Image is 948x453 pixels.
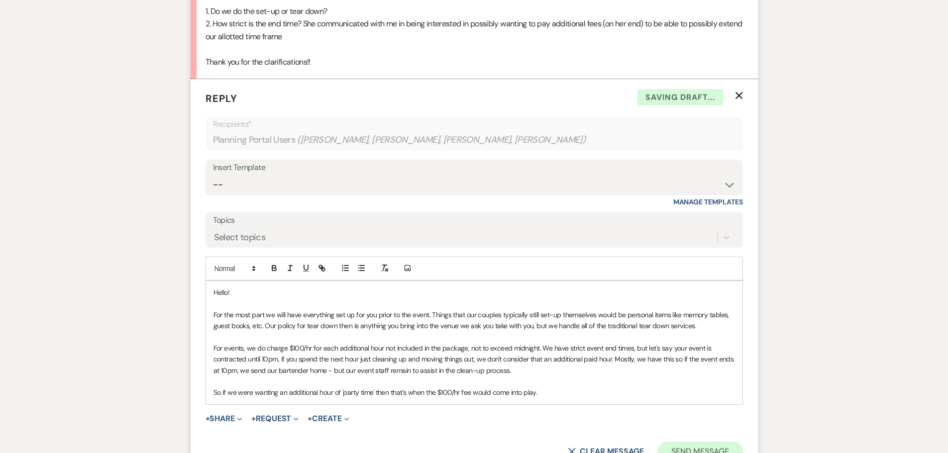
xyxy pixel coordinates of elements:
p: 1. Do we do the set-up or tear down? [206,5,743,18]
button: Create [308,415,349,423]
a: Manage Templates [673,197,743,206]
div: Select topics [214,230,266,244]
p: Hello! [213,287,735,298]
p: For events, we do charge $100/hr for each additional hour not included in the package, not to exc... [213,343,735,376]
p: For the most part we will have everything set up for you prior to the event. Things that our coup... [213,309,735,332]
span: Reply [206,92,237,105]
p: Thank you for the clarifications!! [206,56,743,69]
p: So if we were wanting an additional hour of 'party time' then that's when the $100/hr fee would c... [213,387,735,398]
div: Planning Portal Users [213,130,736,150]
div: Insert Template [213,161,736,175]
span: + [308,415,312,423]
span: Saving draft... [637,89,723,106]
p: 2. How strict is the end time? She communicated with me in being interested in possibly wanting t... [206,17,743,43]
button: Request [251,415,299,423]
button: Share [206,415,243,423]
p: Recipients* [213,118,736,131]
span: + [206,415,210,423]
label: Topics [213,213,736,228]
span: + [251,415,256,423]
span: ( [PERSON_NAME], [PERSON_NAME], [PERSON_NAME], [PERSON_NAME] ) [297,133,586,147]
